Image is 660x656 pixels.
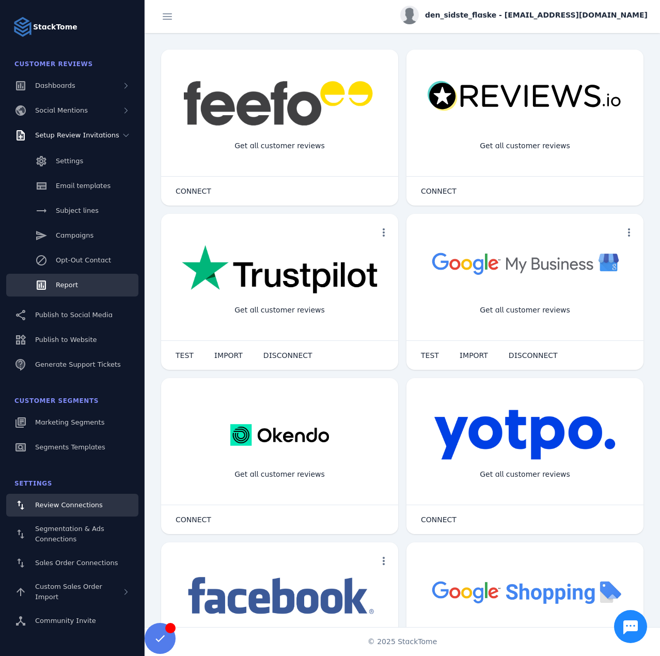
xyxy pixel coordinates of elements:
[6,304,138,326] a: Publish to Social Media
[498,345,568,366] button: DISCONNECT
[368,636,437,647] span: © 2025 StackTome
[373,551,394,571] button: more
[176,188,211,195] span: CONNECT
[421,516,457,523] span: CONNECT
[6,519,138,550] a: Segmentation & Ads Connections
[6,353,138,376] a: Generate Support Tickets
[411,181,467,201] button: CONNECT
[460,352,488,359] span: IMPORT
[165,509,222,530] button: CONNECT
[421,188,457,195] span: CONNECT
[33,22,77,33] strong: StackTome
[35,443,105,451] span: Segments Templates
[204,345,253,366] button: IMPORT
[35,82,75,89] span: Dashboards
[182,245,378,295] img: trustpilot.png
[427,245,623,282] img: googlebusiness.png
[35,525,104,543] span: Segmentation & Ads Connections
[434,409,616,461] img: yotpo.png
[35,501,103,509] span: Review Connections
[230,409,329,461] img: okendo.webp
[165,345,204,366] button: TEST
[421,352,439,359] span: TEST
[6,329,138,351] a: Publish to Website
[449,345,498,366] button: IMPORT
[472,461,578,488] div: Get all customer reviews
[411,345,449,366] button: TEST
[400,6,648,24] button: den_sidste_flaske - [EMAIL_ADDRESS][DOMAIN_NAME]
[226,132,333,160] div: Get all customer reviews
[56,231,93,239] span: Campaigns
[56,256,111,264] span: Opt-Out Contact
[165,181,222,201] button: CONNECT
[176,516,211,523] span: CONNECT
[509,352,558,359] span: DISCONNECT
[6,249,138,272] a: Opt-Out Contact
[14,397,99,404] span: Customer Segments
[12,17,33,37] img: Logo image
[6,274,138,296] a: Report
[6,552,138,574] a: Sales Order Connections
[6,224,138,247] a: Campaigns
[56,157,83,165] span: Settings
[226,296,333,324] div: Get all customer reviews
[35,106,88,114] span: Social Mentions
[373,222,394,243] button: more
[411,509,467,530] button: CONNECT
[35,418,104,426] span: Marketing Segments
[182,81,378,126] img: feefo.png
[35,131,119,139] span: Setup Review Invitations
[472,132,578,160] div: Get all customer reviews
[35,617,96,624] span: Community Invite
[472,296,578,324] div: Get all customer reviews
[56,281,78,289] span: Report
[56,182,111,190] span: Email templates
[425,10,648,21] span: den_sidste_flaske - [EMAIL_ADDRESS][DOMAIN_NAME]
[6,411,138,434] a: Marketing Segments
[6,494,138,517] a: Review Connections
[14,480,52,487] span: Settings
[464,625,586,652] div: Import Products from Google
[214,352,243,359] span: IMPORT
[400,6,419,24] img: profile.jpg
[35,311,113,319] span: Publish to Social Media
[35,361,121,368] span: Generate Support Tickets
[35,583,102,601] span: Custom Sales Order Import
[226,461,333,488] div: Get all customer reviews
[6,199,138,222] a: Subject lines
[14,60,93,68] span: Customer Reviews
[427,573,623,610] img: googleshopping.png
[427,81,623,112] img: reviewsio.svg
[6,436,138,459] a: Segments Templates
[6,175,138,197] a: Email templates
[263,352,312,359] span: DISCONNECT
[35,336,97,343] span: Publish to Website
[56,207,99,214] span: Subject lines
[6,150,138,173] a: Settings
[6,610,138,632] a: Community Invite
[176,352,194,359] span: TEST
[619,222,639,243] button: more
[35,559,118,567] span: Sales Order Connections
[182,573,378,619] img: facebook.png
[253,345,323,366] button: DISCONNECT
